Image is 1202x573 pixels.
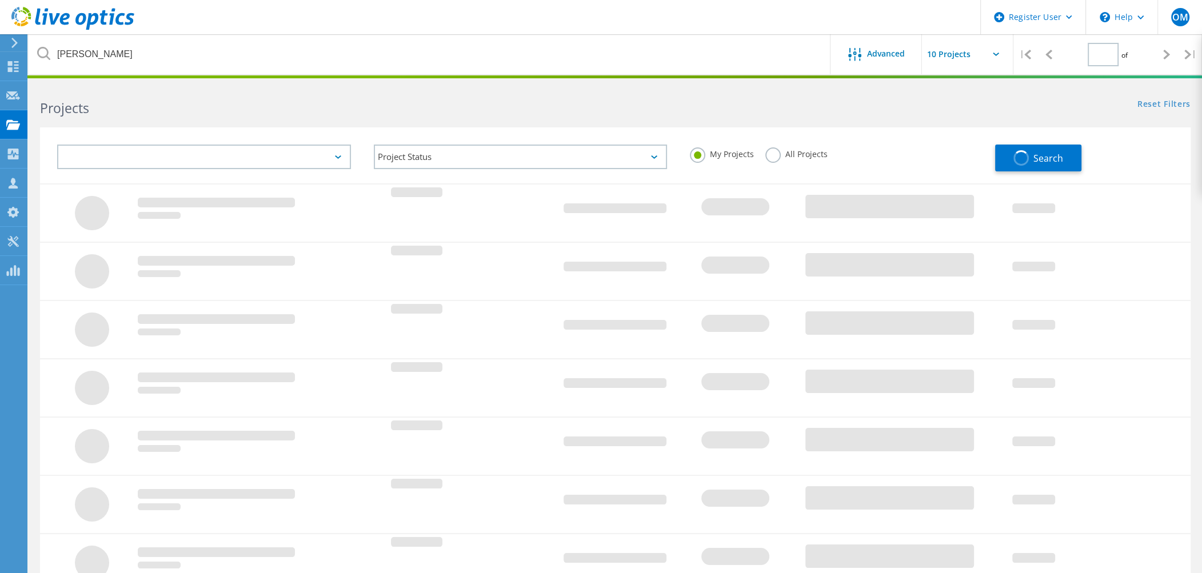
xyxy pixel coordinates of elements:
[1013,34,1037,75] div: |
[11,24,134,32] a: Live Optics Dashboard
[995,145,1081,171] button: Search
[29,34,831,74] input: Search projects by name, owner, ID, company, etc
[1100,12,1110,22] svg: \n
[1137,100,1191,110] a: Reset Filters
[1172,13,1188,22] span: OM
[690,147,754,158] label: My Projects
[374,145,668,169] div: Project Status
[867,50,905,58] span: Advanced
[765,147,828,158] label: All Projects
[1179,34,1202,75] div: |
[40,99,89,117] b: Projects
[1033,152,1063,165] span: Search
[1121,50,1128,60] span: of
